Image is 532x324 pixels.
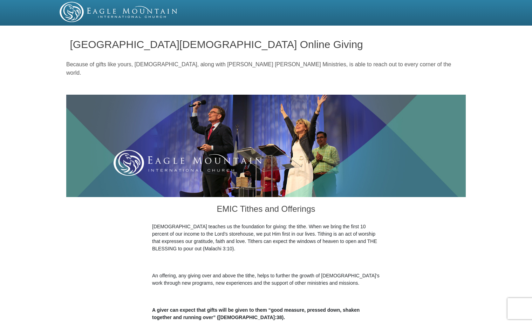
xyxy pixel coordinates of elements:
h3: EMIC Tithes and Offerings [152,197,380,223]
b: A giver can expect that gifts will be given to them “good measure, pressed down, shaken together ... [152,307,360,320]
h1: [GEOGRAPHIC_DATA][DEMOGRAPHIC_DATA] Online Giving [70,39,462,50]
p: An offering, any giving over and above the tithe, helps to further the growth of [DEMOGRAPHIC_DAT... [152,272,380,287]
p: Because of gifts like yours, [DEMOGRAPHIC_DATA], along with [PERSON_NAME] [PERSON_NAME] Ministrie... [66,60,466,77]
p: [DEMOGRAPHIC_DATA] teaches us the foundation for giving: the tithe. When we bring the first 10 pe... [152,223,380,252]
img: EMIC [60,2,178,22]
